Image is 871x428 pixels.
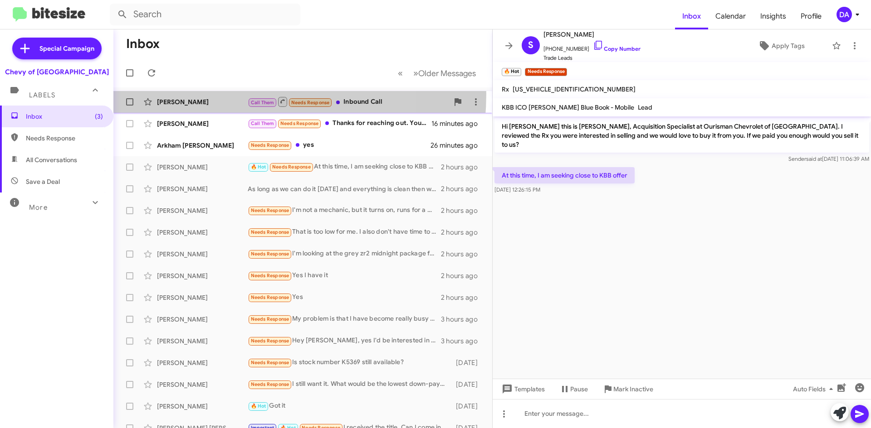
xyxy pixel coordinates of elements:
div: My problem is that I have become really busy right now and don't have time to bring it over. If y... [248,314,441,324]
span: Needs Response [26,134,103,143]
span: Call Them [251,100,274,106]
span: » [413,67,418,79]
span: Needs Response [251,142,289,148]
span: Needs Response [280,120,319,126]
span: Apply Tags [772,38,805,54]
span: Older Messages [418,68,476,78]
span: Save a Deal [26,177,60,186]
button: Next [408,64,481,82]
button: DA [829,7,861,22]
div: Thanks for reaching out. You can call me in this number to discuss [248,118,431,129]
p: At this time, I am seeking close to KBB offer [494,167,635,183]
span: Mark Inactive [613,381,653,397]
span: More [29,203,48,212]
span: Lead [638,103,652,111]
div: [PERSON_NAME] [157,315,248,324]
div: As long as we can do it [DATE] and everything is clean then we can do that! When can you come by?... [248,184,441,193]
div: 2 hours ago [441,250,485,259]
div: Is stock number K5369 still available? [248,357,451,368]
button: Mark Inactive [595,381,661,397]
div: yes [248,140,431,150]
div: [DATE] [451,380,485,389]
span: 🔥 Hot [251,164,266,170]
div: 2 hours ago [441,163,485,172]
span: S [528,38,533,53]
div: [DATE] [451,358,485,367]
span: (3) [95,112,103,121]
div: 2 hours ago [441,293,485,302]
span: Needs Response [291,100,330,106]
div: 16 minutes ago [431,119,485,128]
div: [DATE] [451,402,485,411]
span: [PERSON_NAME] [543,29,641,40]
a: Insights [753,3,793,29]
span: Trade Leads [543,53,641,63]
span: Profile [793,3,829,29]
a: Inbox [675,3,708,29]
span: Needs Response [251,273,289,279]
span: Inbox [26,112,103,121]
div: Got it [248,401,451,411]
div: I still want it. What would be the lowest down-payment. If we work out the details the trip will ... [248,379,451,390]
span: Needs Response [251,294,289,300]
span: Needs Response [251,251,289,257]
span: KBB ICO [PERSON_NAME] Blue Book - Mobile [502,103,634,111]
div: [PERSON_NAME] [157,337,248,346]
button: Auto Fields [786,381,844,397]
span: Needs Response [251,207,289,213]
span: Auto Fields [793,381,837,397]
span: Pause [570,381,588,397]
span: Sender [DATE] 11:06:39 AM [788,155,869,162]
span: Call Them [251,120,274,126]
div: [PERSON_NAME] [157,163,248,172]
span: Needs Response [251,360,289,365]
span: Needs Response [272,164,311,170]
a: Special Campaign [12,38,102,59]
span: « [398,67,403,79]
span: [US_VEHICLE_IDENTIFICATION_NUMBER] [513,85,636,93]
div: Inbound Call [248,96,449,107]
div: 2 hours ago [441,228,485,237]
div: [PERSON_NAME] [157,250,248,259]
div: [PERSON_NAME] [157,293,248,302]
span: Rx [502,85,509,93]
small: Needs Response [525,68,567,76]
div: Hey [PERSON_NAME], yes I'd be interested in selling it [248,336,441,346]
div: DA [837,7,852,22]
span: 🔥 Hot [251,403,266,409]
div: [PERSON_NAME] [157,206,248,215]
div: [PERSON_NAME] [157,228,248,237]
div: Arkham [PERSON_NAME] [157,141,248,150]
span: Needs Response [251,338,289,344]
span: All Conversations [26,155,77,164]
span: said at [806,155,822,162]
button: Apply Tags [734,38,827,54]
input: Search [110,4,300,25]
span: [PHONE_NUMBER] [543,40,641,53]
span: Templates [500,381,545,397]
button: Previous [392,64,408,82]
small: 🔥 Hot [502,68,521,76]
div: [PERSON_NAME] [157,271,248,280]
p: Hi [PERSON_NAME] this is [PERSON_NAME], Acquisition Specialist at Ourisman Chevrolet of [GEOGRAPH... [494,118,869,153]
div: 3 hours ago [441,315,485,324]
div: 3 hours ago [441,337,485,346]
button: Pause [552,381,595,397]
div: [PERSON_NAME] [157,402,248,411]
span: Needs Response [251,381,289,387]
span: Special Campaign [39,44,94,53]
span: Calendar [708,3,753,29]
div: I'm not a mechanic, but it turns on, runs for a minute then stalls going above 30 mph. Have to wa... [248,205,441,216]
div: 2 hours ago [441,271,485,280]
div: Yes I have it [248,270,441,281]
span: [DATE] 12:26:15 PM [494,186,540,193]
div: 2 hours ago [441,206,485,215]
button: Templates [493,381,552,397]
div: Yes [248,292,441,303]
div: Chevy of [GEOGRAPHIC_DATA] [5,67,109,77]
span: Needs Response [251,316,289,322]
div: At this time, I am seeking close to KBB offer [248,162,441,172]
a: Copy Number [593,45,641,52]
